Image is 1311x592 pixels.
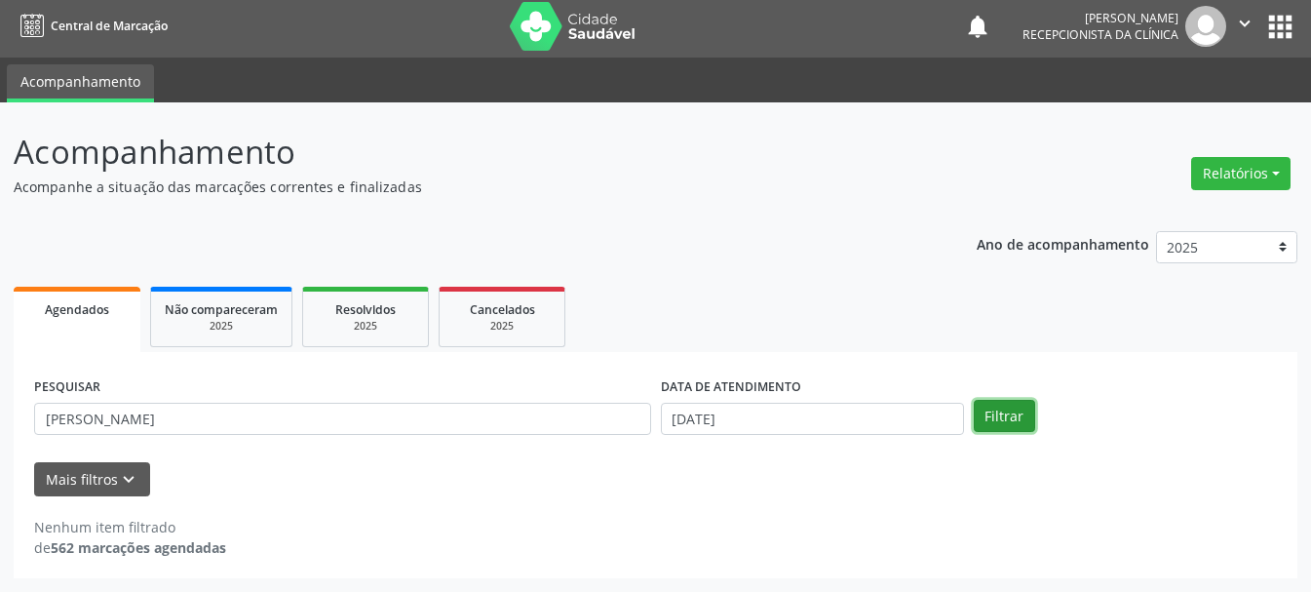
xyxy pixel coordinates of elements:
[34,517,226,537] div: Nenhum item filtrado
[335,301,396,318] span: Resolvidos
[45,301,109,318] span: Agendados
[317,319,414,334] div: 2025
[1263,10,1297,44] button: apps
[51,18,168,34] span: Central de Marcação
[1022,26,1178,43] span: Recepcionista da clínica
[14,128,912,177] p: Acompanhamento
[470,301,535,318] span: Cancelados
[34,462,150,496] button: Mais filtroskeyboard_arrow_down
[165,319,278,334] div: 2025
[1022,10,1178,26] div: [PERSON_NAME]
[453,319,551,334] div: 2025
[7,64,154,102] a: Acompanhamento
[1234,13,1255,34] i: 
[974,400,1035,433] button: Filtrar
[118,469,139,491] i: keyboard_arrow_down
[34,537,226,558] div: de
[977,231,1149,256] p: Ano de acompanhamento
[14,177,912,197] p: Acompanhe a situação das marcações correntes e finalizadas
[661,373,801,403] label: DATA DE ATENDIMENTO
[34,403,651,436] input: Nome, CNS
[964,13,991,40] button: notifications
[51,538,226,557] strong: 562 marcações agendadas
[14,10,168,42] a: Central de Marcação
[165,301,278,318] span: Não compareceram
[1191,157,1291,190] button: Relatórios
[1185,6,1226,47] img: img
[34,373,100,403] label: PESQUISAR
[661,403,964,436] input: Selecione um intervalo
[1226,6,1263,47] button: 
